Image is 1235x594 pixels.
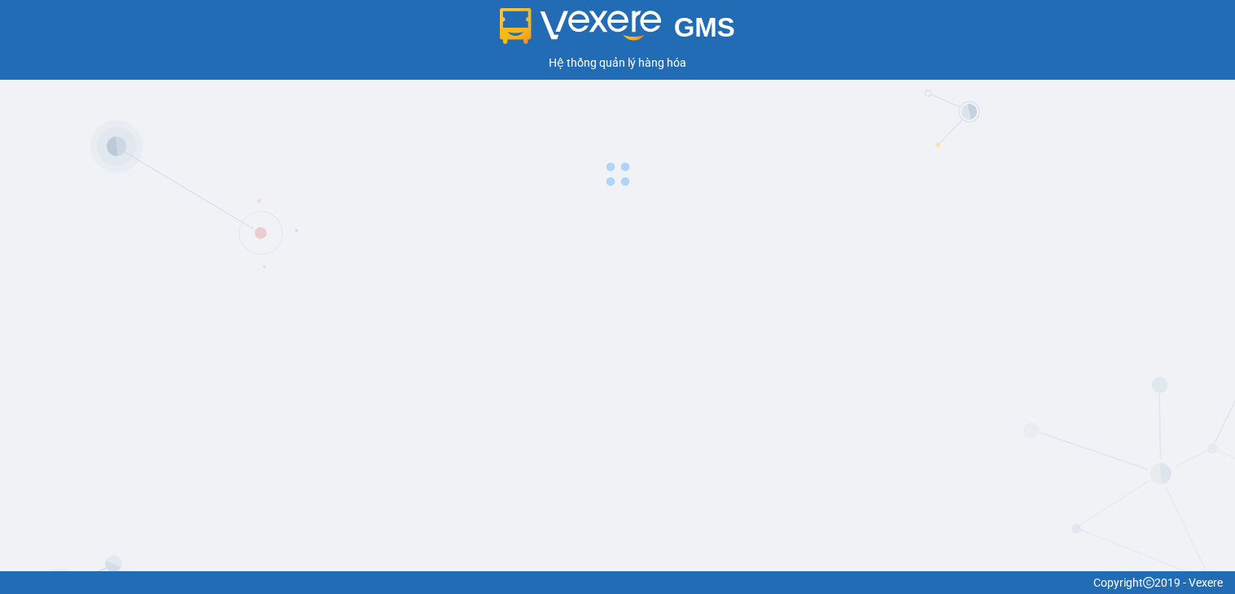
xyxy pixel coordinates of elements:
[12,574,1223,592] div: Copyright 2019 - Vexere
[1143,577,1154,588] span: copyright
[4,54,1231,72] div: Hệ thống quản lý hàng hóa
[500,8,661,44] img: logo 2
[500,24,735,37] a: GMS
[674,12,735,42] span: GMS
